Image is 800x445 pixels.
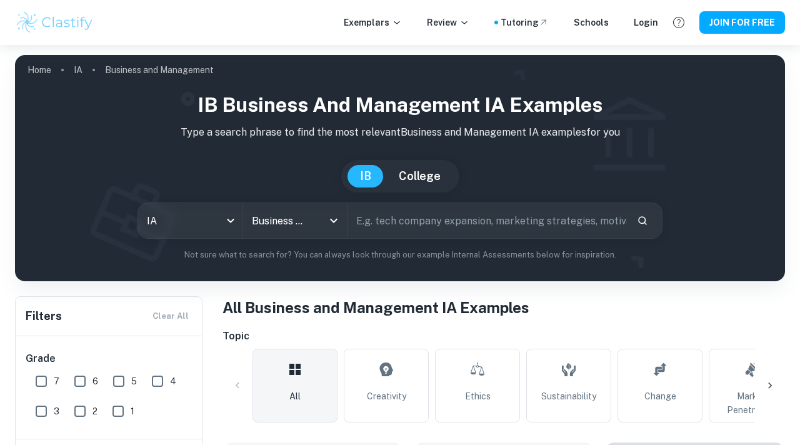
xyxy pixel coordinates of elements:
[668,12,689,33] button: Help and Feedback
[347,165,384,187] button: IB
[325,212,342,229] button: Open
[541,389,596,403] span: Sustainability
[501,16,549,29] a: Tutoring
[644,389,676,403] span: Change
[289,389,301,403] span: All
[25,249,775,261] p: Not sure what to search for? You can always look through our example Internal Assessments below f...
[26,307,62,325] h6: Filters
[574,16,609,29] a: Schools
[632,210,653,231] button: Search
[131,404,134,418] span: 1
[54,404,59,418] span: 3
[92,404,97,418] span: 2
[170,374,176,388] span: 4
[25,125,775,140] p: Type a search phrase to find the most relevant Business and Management IA examples for you
[15,55,785,281] img: profile cover
[27,61,51,79] a: Home
[222,296,785,319] h1: All Business and Management IA Examples
[25,90,775,120] h1: IB Business and Management IA examples
[465,389,491,403] span: Ethics
[105,63,214,77] p: Business and Management
[131,374,137,388] span: 5
[427,16,469,29] p: Review
[634,16,658,29] a: Login
[347,203,627,238] input: E.g. tech company expansion, marketing strategies, motivation theories...
[15,10,94,35] img: Clastify logo
[74,61,82,79] a: IA
[26,351,193,366] h6: Grade
[92,374,98,388] span: 6
[367,389,406,403] span: Creativity
[54,374,59,388] span: 7
[138,203,242,238] div: IA
[699,11,785,34] button: JOIN FOR FREE
[344,16,402,29] p: Exemplars
[386,165,453,187] button: College
[222,329,785,344] h6: Topic
[714,389,788,417] span: Market Penetration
